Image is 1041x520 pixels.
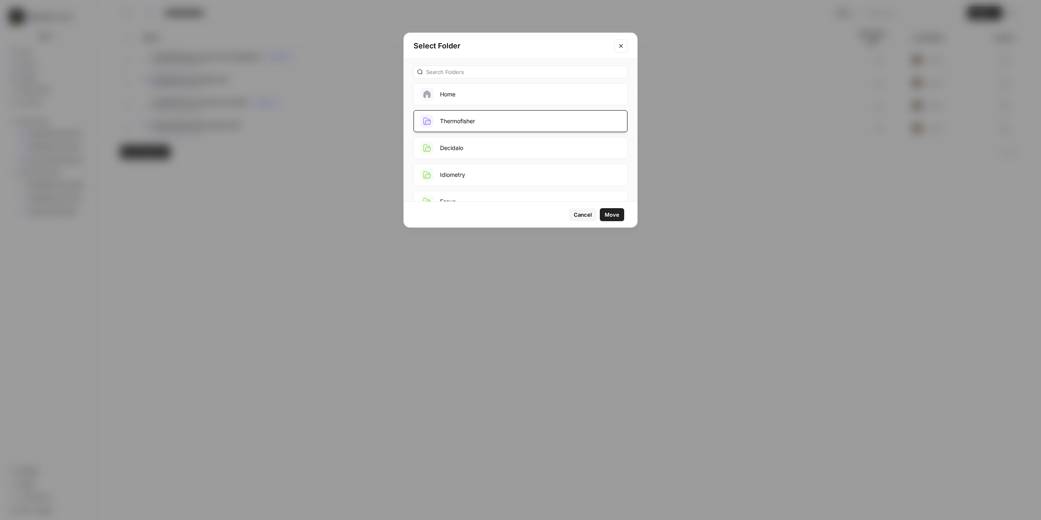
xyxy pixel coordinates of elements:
[414,83,627,105] button: Home
[574,211,592,219] span: Cancel
[414,40,610,52] h2: Select Folder
[414,110,627,132] button: Thermofisher
[414,164,627,186] button: Idiometry
[569,208,597,221] button: Cancel
[426,68,624,76] input: Search Folders
[605,211,619,219] span: Move
[414,191,627,213] button: Eseye
[600,208,624,221] button: Move
[414,137,627,159] button: Decidalo
[614,39,627,52] button: Close modal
